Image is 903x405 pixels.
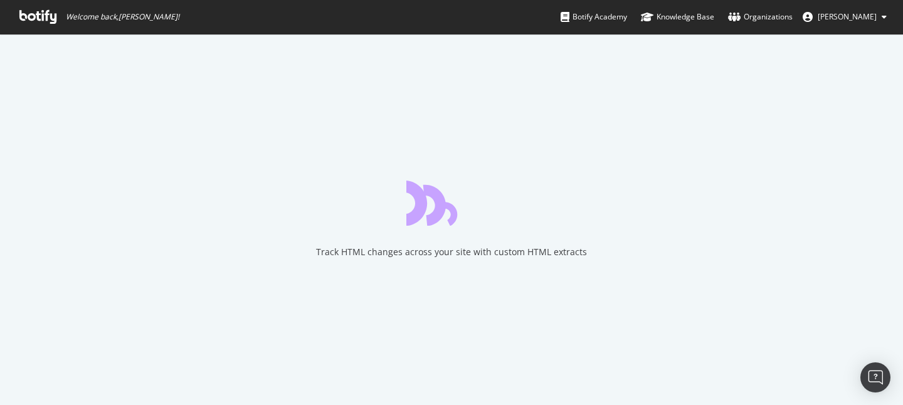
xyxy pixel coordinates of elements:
[860,362,890,392] div: Open Intercom Messenger
[728,11,793,23] div: Organizations
[793,7,897,27] button: [PERSON_NAME]
[641,11,714,23] div: Knowledge Base
[316,246,587,258] div: Track HTML changes across your site with custom HTML extracts
[818,11,877,22] span: Maximilian Pfeiffer
[406,181,497,226] div: animation
[561,11,627,23] div: Botify Academy
[66,12,179,22] span: Welcome back, [PERSON_NAME] !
